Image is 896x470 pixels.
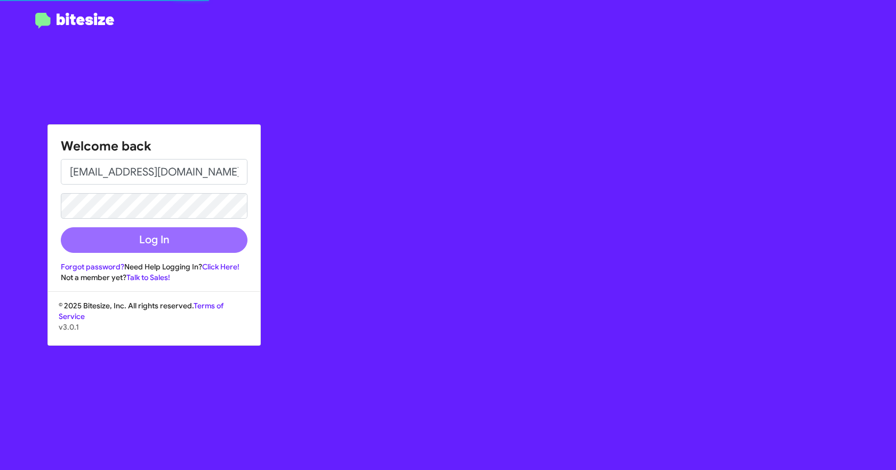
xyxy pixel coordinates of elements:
div: Not a member yet? [61,272,247,283]
button: Log In [61,227,247,253]
a: Click Here! [202,262,239,272]
a: Forgot password? [61,262,124,272]
div: Need Help Logging In? [61,261,247,272]
input: Email address [61,159,247,185]
a: Talk to Sales! [126,273,170,282]
div: © 2025 Bitesize, Inc. All rights reserved. [48,300,260,345]
h1: Welcome back [61,138,247,155]
p: v3.0.1 [59,322,250,332]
